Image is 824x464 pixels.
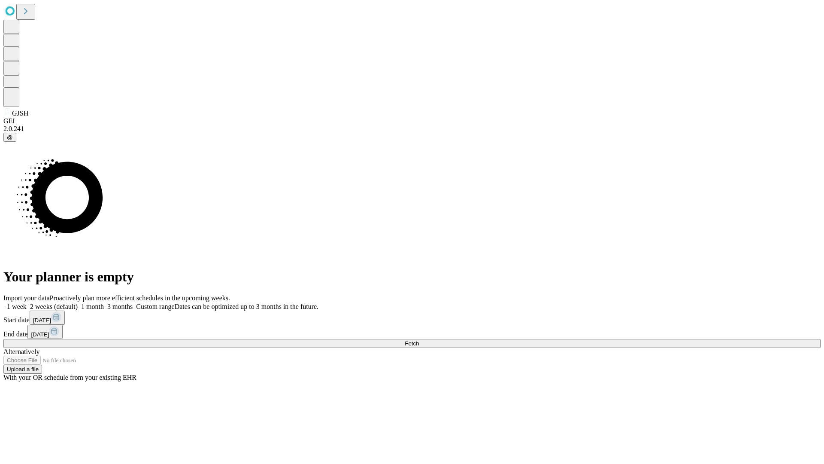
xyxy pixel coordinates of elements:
div: 2.0.241 [3,125,821,133]
button: [DATE] [30,311,65,325]
span: GJSH [12,110,28,117]
span: Dates can be optimized up to 3 months in the future. [175,303,318,310]
span: @ [7,134,13,140]
span: With your OR schedule from your existing EHR [3,374,136,381]
button: Upload a file [3,365,42,374]
span: Proactively plan more efficient schedules in the upcoming weeks. [50,294,230,302]
button: [DATE] [27,325,63,339]
span: [DATE] [31,331,49,338]
span: Alternatively [3,348,39,355]
div: End date [3,325,821,339]
div: Start date [3,311,821,325]
span: 3 months [107,303,133,310]
span: [DATE] [33,317,51,324]
span: Custom range [136,303,174,310]
button: Fetch [3,339,821,348]
span: 1 week [7,303,27,310]
button: @ [3,133,16,142]
span: 2 weeks (default) [30,303,78,310]
h1: Your planner is empty [3,269,821,285]
span: Import your data [3,294,50,302]
div: GEI [3,117,821,125]
span: 1 month [81,303,104,310]
span: Fetch [405,340,419,347]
